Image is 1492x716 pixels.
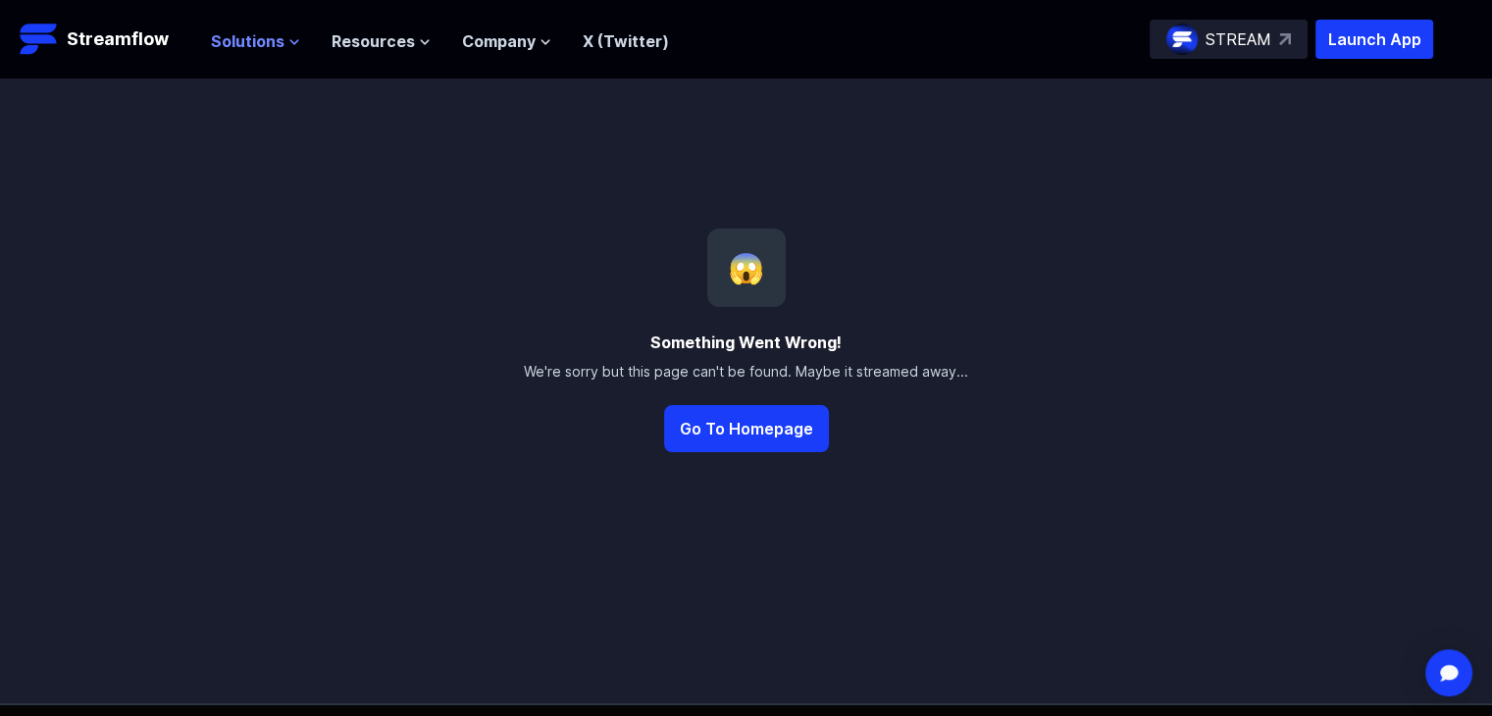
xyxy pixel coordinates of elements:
div: Something Went Wrong! [650,331,842,354]
img: streamflow-logo-circle.png [1166,24,1198,55]
a: STREAM [1150,20,1308,59]
a: Go To Homepage [664,382,829,452]
p: STREAM [1206,27,1271,51]
a: Streamflow [20,20,191,59]
p: Streamflow [67,26,169,53]
span: 😱 [728,250,764,285]
button: Resources [332,29,431,53]
div: We're sorry but this page can't be found. Maybe it streamed away... [524,362,968,382]
button: Launch App [1315,20,1433,59]
div: Open Intercom Messenger [1425,649,1472,696]
img: Streamflow Logo [20,20,59,59]
button: Solutions [211,29,300,53]
a: X (Twitter) [583,31,669,51]
span: Company [462,29,536,53]
span: Resources [332,29,415,53]
button: Company [462,29,551,53]
span: Solutions [211,29,284,53]
button: Go To Homepage [664,405,829,452]
img: top-right-arrow.svg [1279,33,1291,45]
